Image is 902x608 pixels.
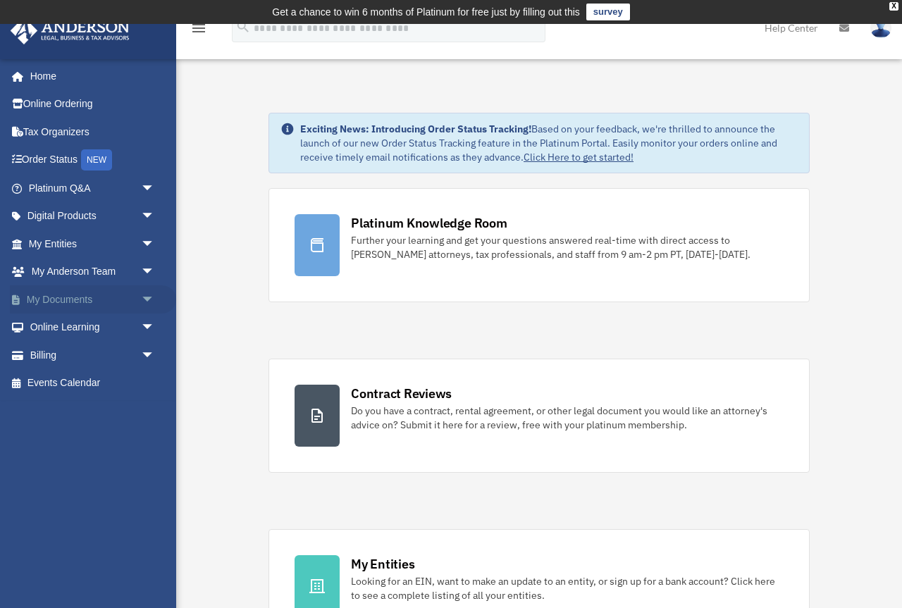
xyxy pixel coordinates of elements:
[10,369,176,397] a: Events Calendar
[10,62,169,90] a: Home
[870,18,891,38] img: User Pic
[300,123,531,135] strong: Exciting News: Introducing Order Status Tracking!
[268,188,810,302] a: Platinum Knowledge Room Further your learning and get your questions answered real-time with dire...
[141,285,169,314] span: arrow_drop_down
[10,258,176,286] a: My Anderson Teamarrow_drop_down
[10,202,176,230] a: Digital Productsarrow_drop_down
[141,258,169,287] span: arrow_drop_down
[10,285,176,314] a: My Documentsarrow_drop_down
[10,118,176,146] a: Tax Organizers
[351,233,784,261] div: Further your learning and get your questions answered real-time with direct access to [PERSON_NAM...
[141,230,169,259] span: arrow_drop_down
[586,4,630,20] a: survey
[10,314,176,342] a: Online Learningarrow_drop_down
[235,19,251,35] i: search
[10,341,176,369] a: Billingarrow_drop_down
[141,314,169,342] span: arrow_drop_down
[141,341,169,370] span: arrow_drop_down
[268,359,810,473] a: Contract Reviews Do you have a contract, rental agreement, or other legal document you would like...
[351,404,784,432] div: Do you have a contract, rental agreement, or other legal document you would like an attorney's ad...
[141,174,169,203] span: arrow_drop_down
[524,151,634,163] a: Click Here to get started!
[351,385,452,402] div: Contract Reviews
[141,202,169,231] span: arrow_drop_down
[272,4,580,20] div: Get a chance to win 6 months of Platinum for free just by filling out this
[190,25,207,37] a: menu
[889,2,898,11] div: close
[351,555,414,573] div: My Entities
[10,90,176,118] a: Online Ordering
[351,574,784,602] div: Looking for an EIN, want to make an update to an entity, or sign up for a bank account? Click her...
[10,230,176,258] a: My Entitiesarrow_drop_down
[300,122,798,164] div: Based on your feedback, we're thrilled to announce the launch of our new Order Status Tracking fe...
[6,17,134,44] img: Anderson Advisors Platinum Portal
[81,149,112,170] div: NEW
[190,20,207,37] i: menu
[351,214,507,232] div: Platinum Knowledge Room
[10,146,176,175] a: Order StatusNEW
[10,174,176,202] a: Platinum Q&Aarrow_drop_down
